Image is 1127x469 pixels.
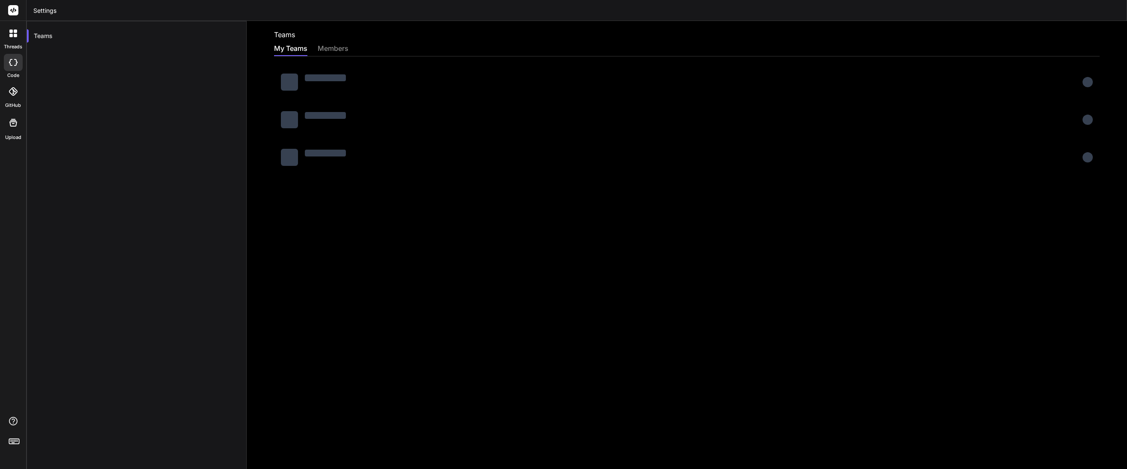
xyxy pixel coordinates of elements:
[5,102,21,109] label: GitHub
[274,43,307,55] div: My Teams
[4,43,22,50] label: threads
[274,29,295,40] h2: Teams
[5,134,21,141] label: Upload
[27,27,246,45] div: Teams
[7,72,19,79] label: code
[318,43,348,55] div: members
